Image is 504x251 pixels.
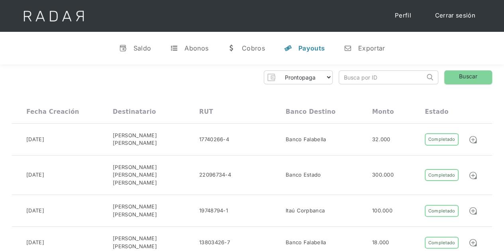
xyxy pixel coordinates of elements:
[425,169,458,181] div: Completado
[113,132,199,147] div: [PERSON_NAME] [PERSON_NAME]
[199,136,229,144] div: 17740266-4
[113,163,199,187] div: [PERSON_NAME] [PERSON_NAME] [PERSON_NAME]
[26,239,44,247] div: [DATE]
[444,70,492,84] a: Buscar
[227,44,235,52] div: w
[119,44,127,52] div: v
[26,108,79,115] div: Fecha creación
[425,237,458,249] div: Completado
[358,44,385,52] div: Exportar
[286,239,326,247] div: Banco Falabella
[339,71,425,84] input: Busca por ID
[469,238,477,247] img: Detalle
[26,136,44,144] div: [DATE]
[286,136,326,144] div: Banco Falabella
[372,171,394,179] div: 300.000
[425,108,448,115] div: Estado
[387,8,419,23] a: Perfil
[372,136,390,144] div: 32.000
[372,207,392,215] div: 100.000
[469,206,477,215] img: Detalle
[286,207,325,215] div: Itaú Corpbanca
[286,171,321,179] div: Banco Estado
[469,171,477,180] img: Detalle
[425,133,458,146] div: Completado
[469,135,477,144] img: Detalle
[286,108,335,115] div: Banco destino
[298,44,325,52] div: Payouts
[184,44,208,52] div: Abonos
[26,171,44,179] div: [DATE]
[242,44,265,52] div: Cobros
[113,203,199,218] div: [PERSON_NAME] [PERSON_NAME]
[425,205,458,217] div: Completado
[113,108,156,115] div: Destinatario
[199,171,231,179] div: 22096734-4
[113,235,199,250] div: [PERSON_NAME] [PERSON_NAME]
[199,207,228,215] div: 19748794-1
[427,8,483,23] a: Cerrar sesión
[344,44,352,52] div: n
[170,44,178,52] div: t
[199,108,213,115] div: RUT
[26,207,44,215] div: [DATE]
[372,108,394,115] div: Monto
[199,239,230,247] div: 13803426-7
[372,239,389,247] div: 18.000
[264,70,333,84] form: Form
[133,44,151,52] div: Saldo
[284,44,292,52] div: y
